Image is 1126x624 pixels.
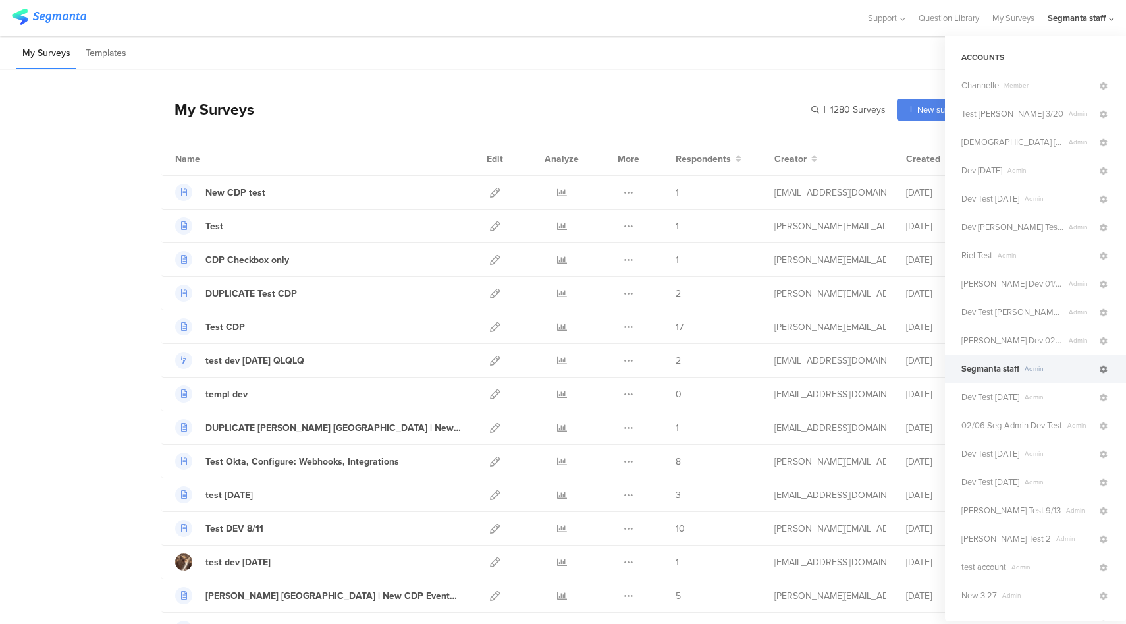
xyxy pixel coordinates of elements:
span: Created [906,152,940,166]
span: 1 [676,253,679,267]
span: Channelle [961,79,999,92]
a: test dev [DATE] QLQLQ [175,352,304,369]
div: Segmanta staff [1048,12,1106,24]
div: raymund@segmanta.com [774,219,886,233]
a: Test Okta, Configure: Webhooks, Integrations [175,453,399,470]
button: Created [906,152,951,166]
span: 5 [676,589,681,603]
div: [DATE] [906,589,985,603]
div: Edit [481,142,509,175]
a: DUPLICATE [PERSON_NAME] [GEOGRAPHIC_DATA] | New CDP Events [175,419,461,436]
div: [DATE] [906,354,985,368]
li: My Surveys [16,38,76,69]
div: raymund@segmanta.com [774,455,886,468]
div: Test Okta, Configure: Webhooks, Integrations [205,455,399,468]
span: Respondents [676,152,731,166]
span: 02/06 Seg-Admin Dev Test [961,419,1062,432]
a: [PERSON_NAME] [GEOGRAPHIC_DATA] | New CDP Events, sgrd [175,587,461,604]
span: Dev Test 2.23.24 [961,476,1019,488]
div: DUPLICATE Test CDP [205,287,297,300]
a: Test DEV 8/11 [175,520,263,537]
div: [DATE] [906,253,985,267]
div: CDP Checkbox only [205,253,289,267]
button: Creator [774,152,817,166]
span: 1280 Surveys [830,103,886,117]
span: Admin [997,590,1098,600]
span: test account [961,561,1006,573]
span: 1 [676,186,679,200]
span: 1 [676,219,679,233]
span: Member [999,80,1098,90]
div: Nevin NC | New CDP Events, sgrd [205,589,461,603]
div: riel@segmanta.com [774,287,886,300]
div: DUPLICATE Nevin NC | New CDP Events [205,421,461,435]
div: svyatoslav@segmanta.com [774,186,886,200]
div: [DATE] [906,555,985,569]
div: [DATE] [906,522,985,536]
span: Support [868,12,897,24]
span: Riel Test 9/13 [961,504,1061,517]
div: Test [205,219,223,233]
span: Admin [1063,222,1098,232]
span: Admin [1019,449,1098,459]
a: Test CDP [175,318,245,335]
span: Creator [774,152,807,166]
span: Dev Test 7.18.24 [961,447,1019,460]
span: | [822,103,828,117]
span: Admin [1019,194,1098,204]
span: Test Nevin 3/20 [961,107,1063,120]
a: Test [175,217,223,235]
span: 3 [676,488,681,502]
span: 17 [676,320,684,334]
div: [DATE] [906,186,985,200]
div: test dev aug 11 QLQLQ [205,354,304,368]
span: Segmanta staff [961,362,1019,375]
li: Templates [80,38,132,69]
div: eliran@segmanta.com [774,387,886,401]
span: Dev Test Riel 01.24.25 [961,306,1063,318]
a: test dev [DATE] [175,553,271,571]
div: Test DEV 8/11 [205,522,263,536]
div: riel@segmanta.com [774,253,886,267]
div: channelle@segmanta.com [774,488,886,502]
a: templ dev [175,385,248,403]
a: test [DATE] [175,486,253,503]
div: test dev mon 11 aug [205,555,271,569]
span: New 3.27 [961,589,997,602]
span: Riel Dev 01/04 [961,277,1063,290]
div: ACCOUNTS [945,46,1126,69]
span: Riel Test 2 [961,532,1051,545]
button: Respondents [676,152,741,166]
span: Admin [1062,420,1098,430]
a: New CDP test [175,184,265,201]
a: DUPLICATE Test CDP [175,285,297,302]
span: Dev Test 1.20.25 [961,192,1019,205]
div: [DATE] [906,219,985,233]
a: CDP Checkbox only [175,251,289,268]
span: Admin [1019,477,1098,487]
div: My Surveys [161,98,254,121]
span: Dev Test 7.4.24 [961,391,1019,403]
span: Dev 2.29.24 [961,164,1002,177]
div: templ dev [205,387,248,401]
span: 0 [676,387,682,401]
span: Admin [1006,562,1098,572]
div: eliran@segmanta.com [774,354,886,368]
span: Admin [1063,137,1098,147]
div: [DATE] [906,387,985,401]
span: Admin [1051,534,1098,544]
span: Admin [1063,109,1098,119]
span: Riel Test [961,249,992,262]
span: Admin [1019,364,1098,374]
span: 2 [676,287,681,300]
span: 1 [676,421,679,435]
div: [DATE] [906,488,985,502]
div: [DATE] [906,287,985,300]
div: raymund@segmanta.com [774,589,886,603]
div: More [614,142,643,175]
span: 1 [676,555,679,569]
span: Admin [992,250,1098,260]
span: Riel Dev 02/26 [961,334,1063,347]
span: Admin [1061,505,1098,515]
div: New CDP test [205,186,265,200]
